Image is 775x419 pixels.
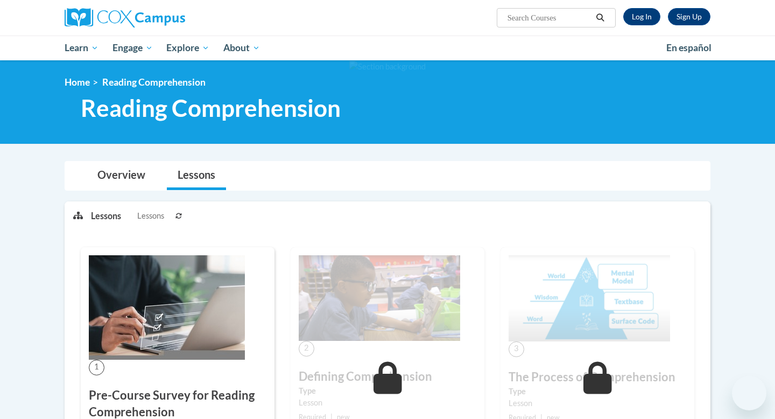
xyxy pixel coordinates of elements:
[102,76,206,88] span: Reading Comprehension
[159,36,216,60] a: Explore
[87,162,156,190] a: Overview
[299,255,460,341] img: Course Image
[65,8,269,27] a: Cox Campus
[596,14,605,22] i: 
[65,41,98,54] span: Learn
[349,61,426,73] img: Section background
[167,162,226,190] a: Lessons
[105,36,160,60] a: Engage
[89,360,104,375] span: 1
[659,37,718,59] a: En español
[223,41,260,54] span: About
[216,36,267,60] a: About
[166,41,209,54] span: Explore
[509,369,686,386] h3: The Process of Comprehension
[137,210,164,222] span: Lessons
[668,8,710,25] a: Register
[81,94,341,122] span: Reading Comprehension
[666,42,711,53] span: En español
[65,76,90,88] a: Home
[299,341,314,357] span: 2
[112,41,153,54] span: Engage
[65,8,185,27] img: Cox Campus
[91,210,121,222] p: Lessons
[593,11,609,24] button: Search
[509,341,524,357] span: 3
[58,36,105,60] a: Learn
[509,255,670,341] img: Course Image
[299,397,476,409] div: Lesson
[509,397,686,409] div: Lesson
[299,368,476,385] h3: Defining Comprehension
[506,11,593,24] input: Search Courses
[623,8,660,25] a: Log In
[732,376,766,410] iframe: Button to launch messaging window
[509,386,686,397] label: Type
[48,36,727,60] div: Main menu
[89,255,245,360] img: Course Image
[299,385,476,397] label: Type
